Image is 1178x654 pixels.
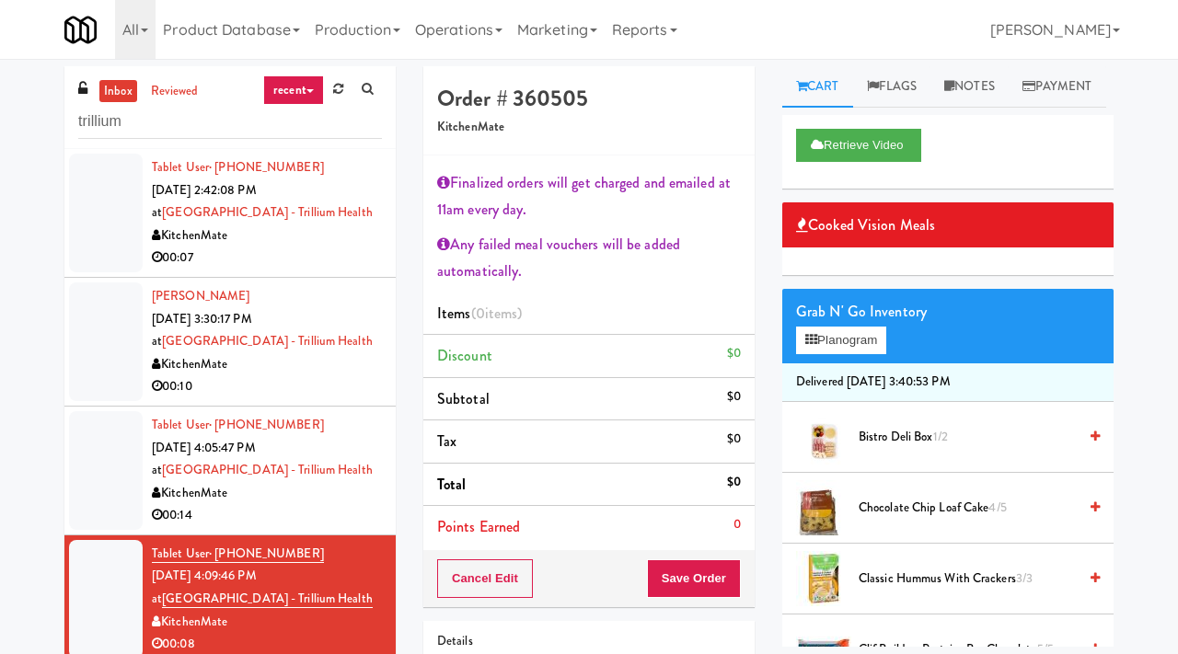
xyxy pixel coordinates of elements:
[851,568,1100,591] div: Classic Hummus With Crackers3/3
[727,428,741,451] div: $0
[859,497,1077,520] span: Chocolate Chip Loaf Cake
[437,516,520,537] span: Points Earned
[64,407,396,535] li: Tablet User· [PHONE_NUMBER][DATE] 4:05:47 PM at[GEOGRAPHIC_DATA] - Trillium HealthKitchenMate00:14
[796,212,935,239] span: Cooked Vision Meals
[782,363,1114,402] li: Delivered [DATE] 3:40:53 PM
[437,630,741,653] div: Details
[859,568,1077,591] span: Classic Hummus With Crackers
[437,474,467,495] span: Total
[437,388,490,409] span: Subtotal
[209,158,324,176] span: · [PHONE_NUMBER]
[64,14,97,46] img: Micromart
[209,545,324,562] span: · [PHONE_NUMBER]
[437,120,741,134] h5: KitchenMate
[162,332,373,350] a: [GEOGRAPHIC_DATA] - Trillium Health
[152,416,324,433] a: Tablet User· [PHONE_NUMBER]
[930,66,1009,108] a: Notes
[782,66,853,108] a: Cart
[152,247,382,270] div: 00:07
[853,66,931,108] a: Flags
[796,129,921,162] button: Retrieve Video
[1009,66,1106,108] a: Payment
[152,181,257,222] span: [DATE] 2:42:08 PM at
[437,559,533,598] button: Cancel Edit
[727,471,741,494] div: $0
[146,80,203,103] a: reviewed
[78,105,382,139] input: Search vision orders
[859,426,1077,449] span: Bistro Deli Box
[152,439,256,479] span: [DATE] 4:05:47 PM at
[152,375,382,398] div: 00:10
[933,428,948,445] span: 1/2
[152,287,249,304] a: [PERSON_NAME]
[162,203,373,221] a: [GEOGRAPHIC_DATA] - Trillium Health
[152,611,382,634] div: KitchenMate
[437,231,741,285] div: Any failed meal vouchers will be added automatically.
[437,86,741,110] h4: Order # 360505
[152,158,324,176] a: Tablet User· [PHONE_NUMBER]
[64,278,396,407] li: [PERSON_NAME][DATE] 3:30:17 PM at[GEOGRAPHIC_DATA] - Trillium HealthKitchenMate00:10
[796,298,1100,326] div: Grab N' Go Inventory
[437,169,741,224] div: Finalized orders will get charged and emailed at 11am every day.
[437,345,492,366] span: Discount
[647,559,741,598] button: Save Order
[162,461,373,478] a: [GEOGRAPHIC_DATA] - Trillium Health
[437,303,522,324] span: Items
[152,545,324,563] a: Tablet User· [PHONE_NUMBER]
[851,426,1100,449] div: Bistro Deli Box1/2
[263,75,324,105] a: recent
[64,149,396,278] li: Tablet User· [PHONE_NUMBER][DATE] 2:42:08 PM at[GEOGRAPHIC_DATA] - Trillium HealthKitchenMate00:07
[988,499,1006,516] span: 4/5
[796,327,886,354] button: Planogram
[851,497,1100,520] div: Chocolate Chip Loaf Cake4/5
[485,303,518,324] ng-pluralize: items
[99,80,137,103] a: inbox
[152,353,382,376] div: KitchenMate
[152,310,252,350] span: [DATE] 3:30:17 PM at
[152,482,382,505] div: KitchenMate
[727,385,741,408] div: $0
[1016,569,1033,587] span: 3/3
[162,590,373,608] a: [GEOGRAPHIC_DATA] - Trillium Health
[471,303,523,324] span: (0 )
[152,504,382,527] div: 00:14
[437,430,456,452] span: Tax
[152,224,382,247] div: KitchenMate
[209,416,324,433] span: · [PHONE_NUMBER]
[733,513,741,536] div: 0
[152,567,257,607] span: [DATE] 4:09:46 PM at
[727,342,741,365] div: $0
